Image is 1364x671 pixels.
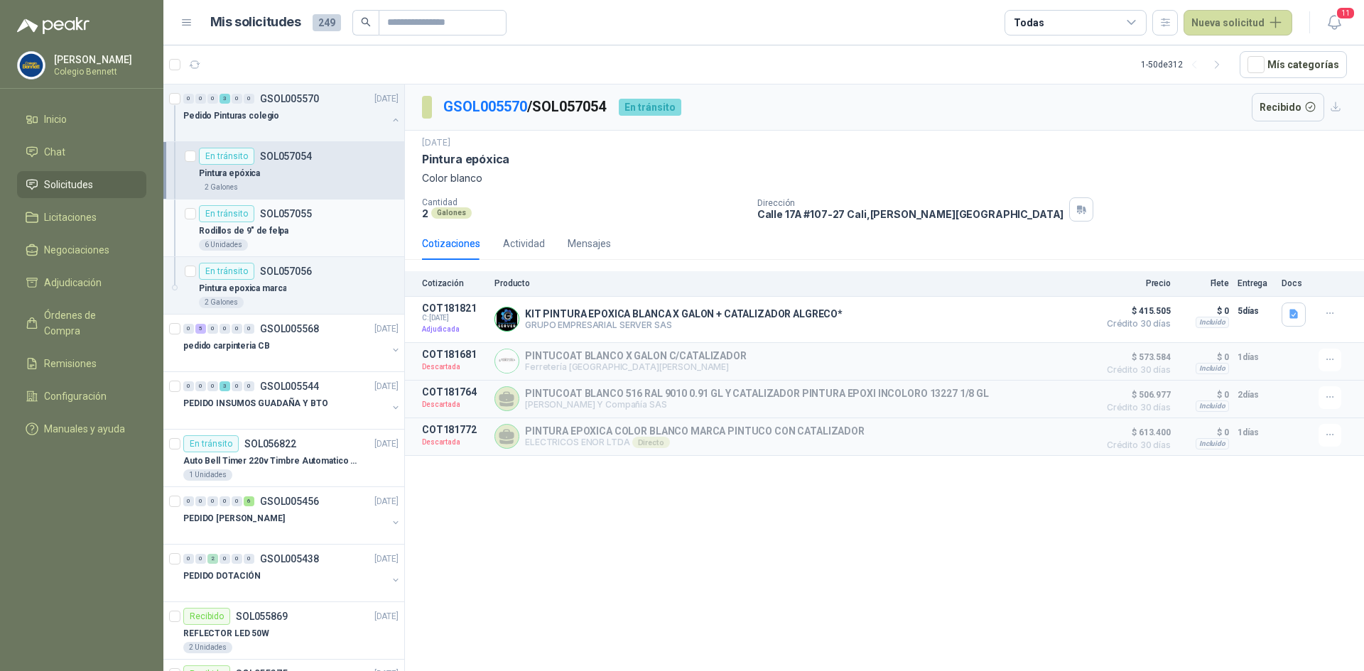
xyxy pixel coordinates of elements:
[207,94,218,104] div: 0
[183,109,279,123] p: Pedido Pinturas colegio
[199,297,244,308] div: 2 Galones
[195,381,206,391] div: 0
[260,94,319,104] p: GSOL005570
[183,569,261,583] p: PEDIDO DOTACIÓN
[431,207,472,219] div: Galones
[1196,317,1229,328] div: Incluido
[183,642,232,653] div: 2 Unidades
[54,67,143,76] p: Colegio Bennett
[18,52,45,79] img: Company Logo
[207,554,218,564] div: 2
[494,278,1091,288] p: Producto
[422,207,428,219] p: 2
[525,361,747,372] p: Ferretería [GEOGRAPHIC_DATA][PERSON_NAME]
[1179,302,1229,320] p: $ 0
[1014,15,1044,31] div: Todas
[495,307,519,331] img: Company Logo
[244,439,296,449] p: SOL056822
[183,469,232,481] div: 1 Unidades
[220,94,230,104] div: 3
[525,350,747,361] p: PINTUCOAT BLANCO X GALON C/CATALIZADOR
[244,381,254,391] div: 0
[495,349,519,373] img: Company Logo
[232,381,242,391] div: 0
[199,263,254,280] div: En tránsito
[422,314,486,322] span: C: [DATE]
[1100,424,1171,441] span: $ 613.400
[1100,302,1171,320] span: $ 415.505
[183,90,401,136] a: 0 0 0 3 0 0 GSOL005570[DATE] Pedido Pinturas colegio
[163,142,404,200] a: En tránsitoSOL057054Pintura epóxica2 Galones
[54,55,143,65] p: [PERSON_NAME]
[199,224,288,238] p: Rodillos de 9" de felpa
[199,148,254,165] div: En tránsito
[163,602,404,660] a: RecibidoSOL055869[DATE] REFLECTOR LED 50W2 Unidades
[1100,386,1171,403] span: $ 506.977
[361,17,371,27] span: search
[757,208,1064,220] p: Calle 17A #107-27 Cali , [PERSON_NAME][GEOGRAPHIC_DATA]
[422,302,486,314] p: COT181821
[1179,278,1229,288] p: Flete
[17,383,146,410] a: Configuración
[525,425,865,437] p: PINTURA EPOXICA COLOR BLANCO MARCA PINTUCO CON CATALIZADOR
[207,324,218,334] div: 0
[183,94,194,104] div: 0
[183,435,239,452] div: En tránsito
[422,236,480,251] div: Cotizaciones
[374,437,399,451] p: [DATE]
[1238,278,1273,288] p: Entrega
[220,554,230,564] div: 0
[260,324,319,334] p: GSOL005568
[17,17,90,34] img: Logo peakr
[183,627,269,640] p: REFLECTOR LED 50W
[422,360,486,374] p: Descartada
[183,496,194,506] div: 0
[443,98,527,115] a: GSOL005570
[44,307,133,339] span: Órdenes de Compra
[260,266,312,276] p: SOL057056
[443,96,607,118] p: / SOL057054
[44,144,65,160] span: Chat
[232,94,242,104] div: 0
[422,278,486,288] p: Cotización
[260,381,319,391] p: GSOL005544
[220,324,230,334] div: 0
[632,437,670,448] div: Directo
[1100,403,1171,412] span: Crédito 30 días
[44,421,125,437] span: Manuales y ayuda
[44,242,109,258] span: Negociaciones
[199,282,286,295] p: Pintura epoxica marca
[244,554,254,564] div: 0
[374,610,399,623] p: [DATE]
[422,424,486,435] p: COT181772
[422,170,1347,186] p: Color blanco
[422,136,450,150] p: [DATE]
[183,378,401,423] a: 0 0 0 3 0 0 GSOL005544[DATE] PEDIDO INSUMOS GUADAÑA Y BTO
[1100,366,1171,374] span: Crédito 30 días
[232,554,242,564] div: 0
[1238,424,1273,441] p: 1 días
[313,14,341,31] span: 249
[183,339,269,353] p: pedido carpinteria CB
[525,437,865,448] p: ELECTRICOS ENOR LTDA
[244,324,254,334] div: 0
[1179,386,1229,403] p: $ 0
[1196,438,1229,449] div: Incluido
[163,257,404,315] a: En tránsitoSOL057056Pintura epoxica marca2 Galones
[1321,10,1347,36] button: 11
[1238,349,1273,366] p: 1 días
[260,554,319,564] p: GSOL005438
[525,308,843,320] p: KIT PINTURA EPOXICA BLANCA X GALON + CATALIZADOR ALGRECO*
[525,399,989,410] p: [PERSON_NAME] Y Compañía SAS
[525,320,843,330] p: GRUPO EMPRESARIAL SERVER SAS
[1238,302,1273,320] p: 5 días
[260,209,312,219] p: SOL057055
[17,415,146,442] a: Manuales y ayuda
[163,200,404,257] a: En tránsitoSOL057055Rodillos de 9" de felpa6 Unidades
[44,388,107,404] span: Configuración
[195,324,206,334] div: 5
[17,302,146,344] a: Órdenes de Compra
[44,209,97,225] span: Licitaciones
[44,275,102,290] span: Adjudicación
[195,554,206,564] div: 0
